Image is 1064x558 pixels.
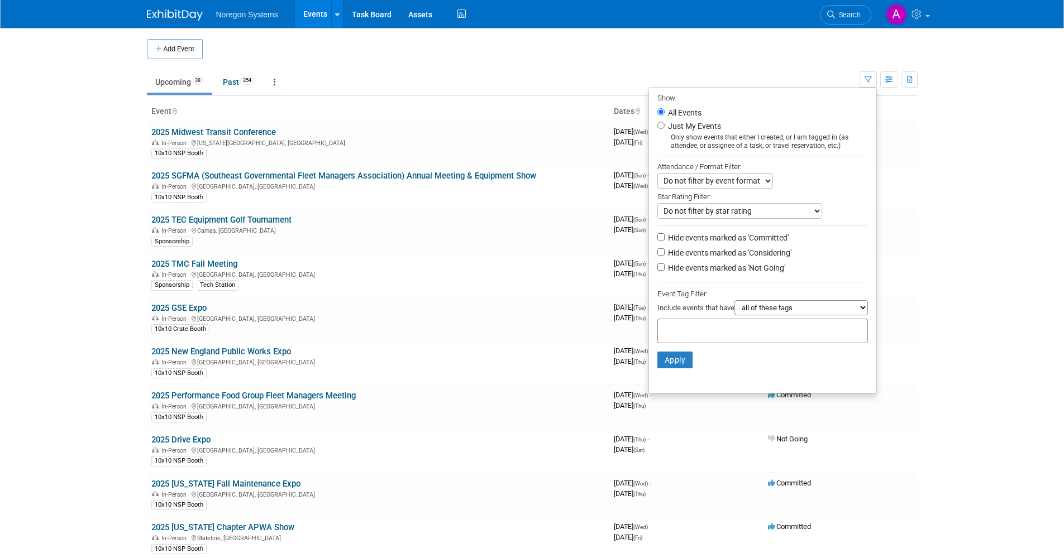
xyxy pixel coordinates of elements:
[151,193,207,203] div: 10x10 NSP Booth
[214,71,263,93] a: Past254
[633,183,648,189] span: (Wed)
[634,107,640,116] a: Sort by Start Date
[666,247,791,258] label: Hide events marked as 'Considering'
[633,271,646,277] span: (Thu)
[633,524,648,530] span: (Wed)
[151,324,209,334] div: 10x10 Crate Booth
[614,533,642,541] span: [DATE]
[151,412,207,422] div: 10x10 NSP Booth
[151,314,605,323] div: [GEOGRAPHIC_DATA], [GEOGRAPHIC_DATA]
[633,535,642,541] span: (Fri)
[633,392,648,398] span: (Wed)
[633,227,646,233] span: (Sun)
[161,315,190,323] span: In-Person
[614,215,649,223] span: [DATE]
[633,305,646,311] span: (Tue)
[151,479,300,489] a: 2025 [US_STATE] Fall Maintenance Expo
[161,447,190,454] span: In-Person
[151,445,605,454] div: [GEOGRAPHIC_DATA], [GEOGRAPHIC_DATA]
[657,287,868,300] div: Event Tag Filter:
[151,489,605,498] div: [GEOGRAPHIC_DATA], [GEOGRAPHIC_DATA]
[192,76,204,85] span: 38
[152,315,159,321] img: In-Person Event
[633,261,646,267] span: (Sun)
[614,401,646,410] span: [DATE]
[151,544,207,554] div: 10x10 NSP Booth
[152,447,159,453] img: In-Person Event
[633,359,646,365] span: (Thu)
[151,138,605,147] div: [US_STATE][GEOGRAPHIC_DATA], [GEOGRAPHIC_DATA]
[657,160,868,173] div: Attendance / Format Filter:
[151,500,207,510] div: 10x10 NSP Booth
[151,280,193,290] div: Sponsorship
[614,127,651,136] span: [DATE]
[147,39,203,59] button: Add Event
[633,139,642,146] span: (Fri)
[151,215,292,225] a: 2025 TEC Equipment Golf Tournament
[657,189,868,203] div: Star Rating Filter:
[633,217,646,223] span: (Sun)
[151,347,291,357] a: 2025 New England Public Works Expo
[657,300,868,319] div: Include events that have
[161,359,190,366] span: In-Person
[633,436,646,442] span: (Thu)
[666,121,721,132] label: Just My Events
[614,357,646,365] span: [DATE]
[216,10,278,19] span: Noregon Systems
[633,447,645,453] span: (Sat)
[152,139,159,145] img: In-Person Event
[633,480,648,487] span: (Wed)
[171,107,177,116] a: Sort by Event Name
[650,522,651,531] span: -
[151,171,536,181] a: 2025 SGFMA (Southeast Governmental Fleet Managers Association) Annual Meeting & Equipment Show
[633,172,646,179] span: (Sun)
[614,347,651,355] span: [DATE]
[151,391,356,401] a: 2025 Performance Food Group Fleet Managers Meeting
[151,259,237,269] a: 2025 TMC Fall Meeting
[151,357,605,366] div: [GEOGRAPHIC_DATA], [GEOGRAPHIC_DATA]
[161,271,190,278] span: In-Person
[147,9,203,21] img: ExhibitDay
[886,4,907,25] img: Ali Connell
[647,259,649,267] span: -
[614,522,651,531] span: [DATE]
[152,227,159,233] img: In-Person Event
[633,129,648,135] span: (Wed)
[147,102,609,121] th: Event
[614,138,642,146] span: [DATE]
[151,456,207,466] div: 10x10 NSP Booth
[151,270,605,278] div: [GEOGRAPHIC_DATA], [GEOGRAPHIC_DATA]
[161,139,190,147] span: In-Person
[633,403,646,409] span: (Thu)
[151,435,211,445] a: 2025 Drive Expo
[151,225,605,234] div: Camas, [GEOGRAPHIC_DATA]
[614,225,646,234] span: [DATE]
[614,435,649,443] span: [DATE]
[820,5,871,25] a: Search
[768,435,808,443] span: Not Going
[161,535,190,542] span: In-Person
[614,314,646,322] span: [DATE]
[647,215,649,223] span: -
[161,491,190,498] span: In-Person
[666,109,702,117] label: All Events
[647,435,649,443] span: -
[768,391,811,399] span: Committed
[151,522,294,532] a: 2025 [US_STATE] Chapter APWA Show
[633,315,646,321] span: (Thu)
[614,489,646,498] span: [DATE]
[666,262,785,273] label: Hide events marked as 'Not Going'
[835,11,861,19] span: Search
[614,303,649,311] span: [DATE]
[151,368,207,378] div: 10x10 NSP Booth
[666,232,789,243] label: Hide events marked as 'Committed'
[614,181,648,190] span: [DATE]
[197,280,238,290] div: Tech Station
[152,359,159,364] img: In-Person Event
[151,303,207,313] a: 2025 GSE Expo
[151,237,193,247] div: Sponsorship
[151,401,605,410] div: [GEOGRAPHIC_DATA], [GEOGRAPHIC_DATA]
[152,535,159,540] img: In-Person Event
[650,479,651,487] span: -
[633,491,646,497] span: (Thu)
